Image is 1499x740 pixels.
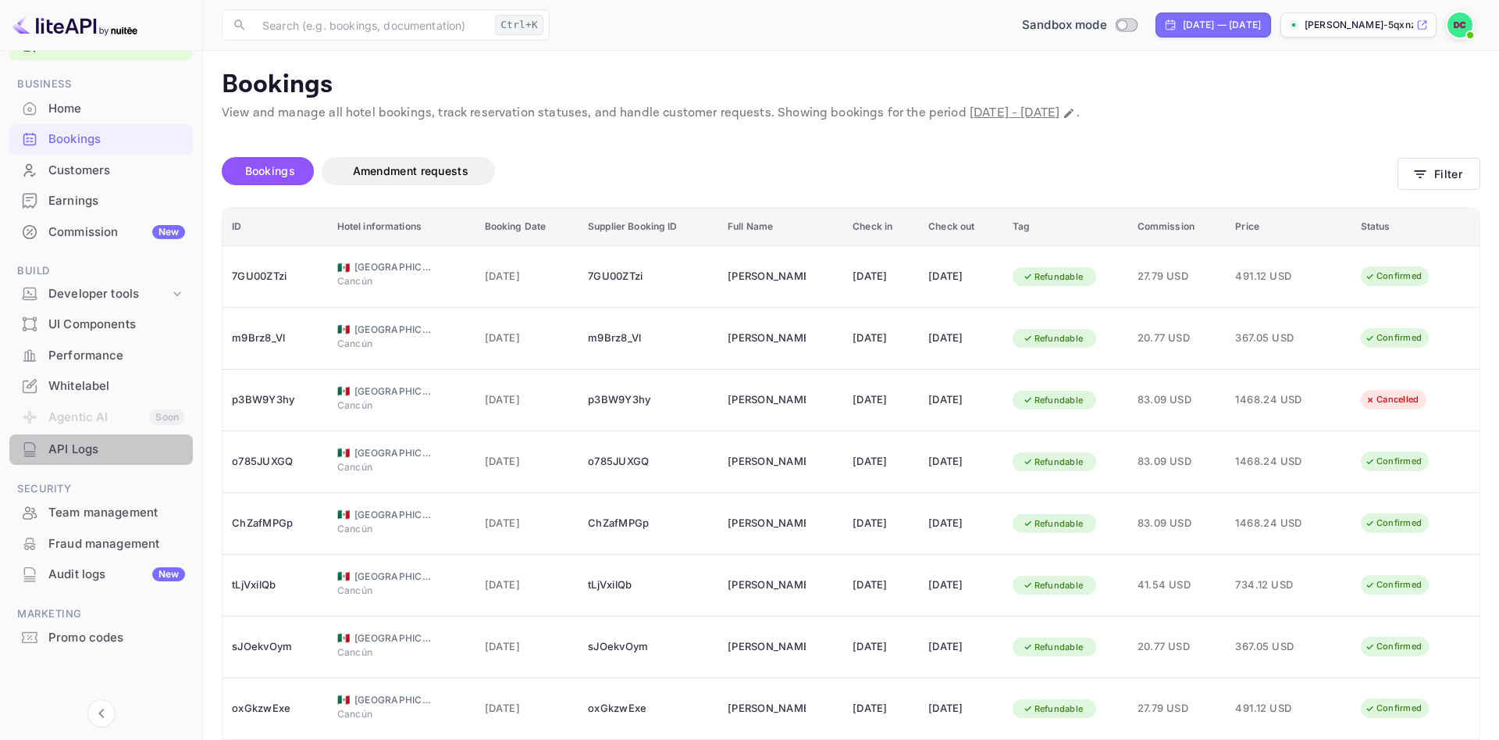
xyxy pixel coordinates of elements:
th: Check out [919,208,1002,246]
div: [DATE] [928,449,993,474]
a: API Logs [9,434,193,463]
span: [DATE] [485,391,570,409]
div: p3BW9Y3hy [232,388,319,413]
div: p3BW9Y3hy [588,388,709,413]
div: 7GU00ZTzi [232,264,319,289]
span: Cancún [337,399,415,413]
th: Booking Date [475,208,579,246]
input: Search (e.g. bookings, documentation) [253,9,489,41]
span: Cancún [337,645,415,660]
div: Bookings [9,124,193,155]
span: [DATE] - [DATE] [970,105,1059,121]
span: 27.79 USD [1138,700,1217,717]
div: New [152,567,185,581]
div: [DATE] [853,264,910,289]
div: New [152,225,185,239]
div: John Doe [728,388,806,413]
div: Cancelled [1355,390,1429,409]
div: ChZafMPGp [588,511,709,536]
div: [DATE] — [DATE] [1183,18,1261,32]
th: Check in [843,208,919,246]
div: API Logs [48,441,185,459]
span: 734.12 USD [1235,577,1313,594]
div: Audit logs [48,566,185,584]
div: John Doe [728,449,806,474]
div: Whitelabel [48,377,185,395]
span: [GEOGRAPHIC_DATA] [354,446,433,460]
div: Customers [48,162,185,180]
span: [DATE] [485,638,570,656]
span: [DATE] [485,453,570,470]
span: [GEOGRAPHIC_DATA] [354,384,433,399]
p: Bookings [222,70,1480,101]
div: Confirmed [1355,513,1432,533]
th: Hotel informations [328,208,475,246]
img: Danilo Chantez [1447,13,1472,38]
span: 1468.24 USD [1235,391,1313,409]
div: Commission [48,223,185,241]
div: Jess Mireles [728,635,806,660]
div: Promo codes [9,623,193,653]
div: John Doe [728,696,806,721]
span: Cancún [337,707,415,721]
div: Refundable [1013,638,1094,657]
span: Bookings [245,164,295,177]
div: m9Brz8_Vl [588,326,709,351]
span: Cancún [337,522,415,536]
div: Fraud management [9,529,193,559]
th: Price [1226,208,1351,246]
div: Customers [9,156,193,186]
span: Mexico [337,324,350,334]
div: [DATE] [928,696,993,721]
div: UI Components [48,316,185,334]
div: m9Brz8_Vl [232,326,319,351]
span: [GEOGRAPHIC_DATA] [354,508,433,522]
th: Full Name [718,208,843,246]
span: Mexico [337,633,350,643]
div: Confirmed [1355,452,1432,471]
th: Supplier Booking ID [579,208,718,246]
span: [GEOGRAPHIC_DATA] [354,323,433,337]
div: Team management [48,504,185,522]
span: 367.05 USD [1235,638,1313,656]
div: Confirmed [1355,637,1432,656]
th: ID [223,208,328,246]
span: [DATE] [485,700,570,717]
span: 83.09 USD [1138,453,1217,470]
span: Mexico [337,448,350,458]
th: Commission [1128,208,1227,246]
div: [DATE] [928,511,993,536]
p: [PERSON_NAME]-5qxnz.n... [1305,18,1413,32]
span: Cancún [337,584,415,598]
span: Amendment requests [353,164,468,177]
div: John Doe [728,326,806,351]
span: Sandbox mode [1022,16,1107,34]
div: Fraud management [48,535,185,553]
p: View and manage all hotel bookings, track reservation statuses, and handle customer requests. Sho... [222,104,1480,123]
div: UI Components [9,309,193,340]
a: Whitelabel [9,371,193,400]
div: Home [48,100,185,118]
div: [DATE] [928,573,993,598]
div: [DATE] [853,511,910,536]
span: Mexico [337,695,350,705]
span: 41.54 USD [1138,577,1217,594]
div: Promo codes [48,629,185,647]
div: Developer tools [48,285,169,303]
a: Audit logsNew [9,559,193,588]
div: [DATE] [853,449,910,474]
a: CommissionNew [9,217,193,246]
a: Customers [9,156,193,184]
div: Refundable [1013,267,1094,287]
div: John Doe [728,511,806,536]
div: Confirmed [1355,575,1432,595]
span: [DATE] [485,330,570,347]
div: CommissionNew [9,217,193,248]
span: Cancún [337,337,415,351]
div: Refundable [1013,699,1094,719]
div: o785JUXGQ [232,449,319,474]
div: [DATE] [853,388,910,413]
a: Performance [9,341,193,370]
div: API Logs [9,434,193,465]
span: 20.77 USD [1138,330,1217,347]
